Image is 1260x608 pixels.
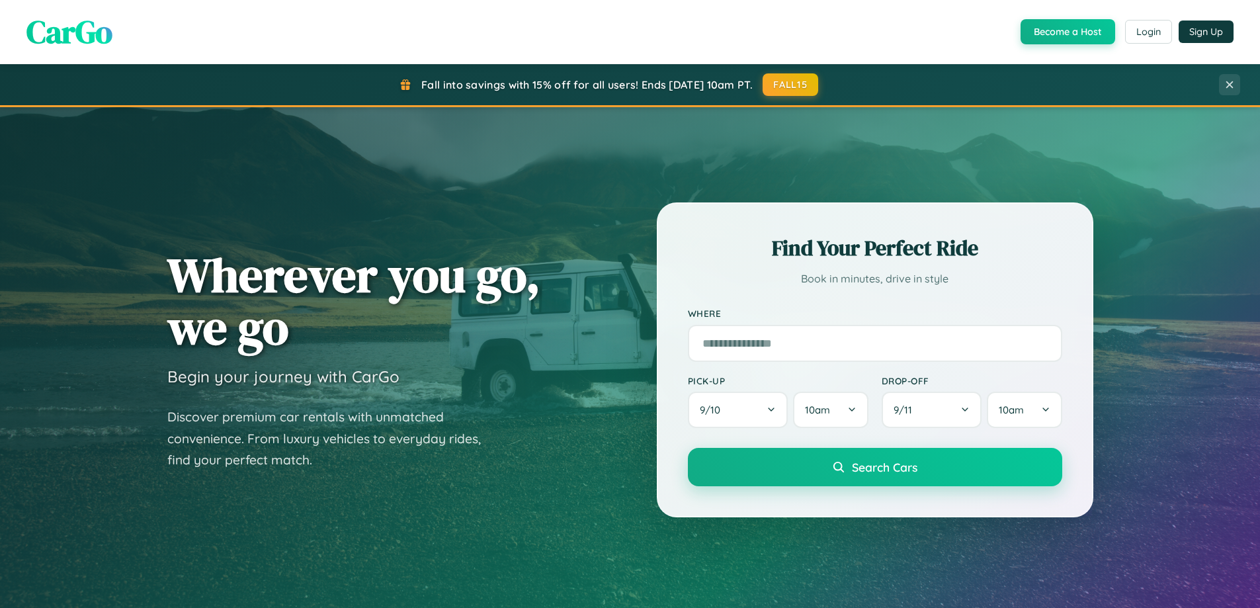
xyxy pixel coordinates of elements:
[688,308,1062,320] label: Where
[688,448,1062,486] button: Search Cars
[882,392,982,428] button: 9/11
[793,392,868,428] button: 10am
[894,404,919,416] span: 9 / 11
[688,375,868,386] label: Pick-up
[167,367,399,386] h3: Begin your journey with CarGo
[167,406,498,471] p: Discover premium car rentals with unmatched convenience. From luxury vehicles to everyday rides, ...
[987,392,1062,428] button: 10am
[852,460,917,474] span: Search Cars
[999,404,1024,416] span: 10am
[167,249,540,353] h1: Wherever you go, we go
[421,78,753,91] span: Fall into savings with 15% off for all users! Ends [DATE] 10am PT.
[688,392,788,428] button: 9/10
[688,269,1062,288] p: Book in minutes, drive in style
[805,404,830,416] span: 10am
[763,73,818,96] button: FALL15
[1125,20,1172,44] button: Login
[1021,19,1115,44] button: Become a Host
[26,10,112,54] span: CarGo
[882,375,1062,386] label: Drop-off
[688,234,1062,263] h2: Find Your Perfect Ride
[1179,21,1234,43] button: Sign Up
[700,404,727,416] span: 9 / 10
